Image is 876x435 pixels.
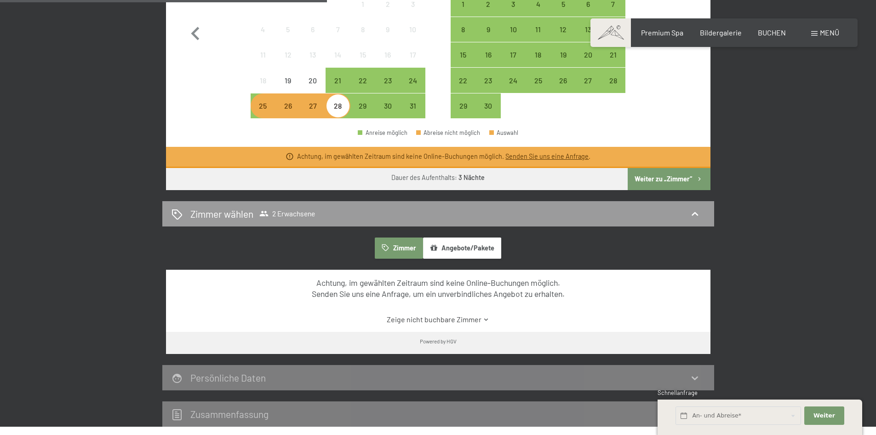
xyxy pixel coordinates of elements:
a: BUCHEN [758,28,786,37]
div: 12 [551,26,574,49]
div: 5 [551,0,574,23]
div: 20 [301,77,324,100]
div: Anreise nicht möglich [251,42,275,67]
div: 19 [551,51,574,74]
div: 5 [276,26,299,49]
span: Premium Spa [641,28,683,37]
div: 31 [401,102,424,125]
div: Anreise nicht möglich [350,17,375,42]
div: Mon Aug 18 2025 [251,68,275,93]
div: Thu Aug 21 2025 [326,68,350,93]
div: Sun Sep 14 2025 [601,17,625,42]
button: Weiter [804,406,844,425]
div: Fri Aug 29 2025 [350,93,375,118]
div: 22 [452,77,475,100]
div: Anreise möglich [501,42,526,67]
div: Anreise möglich [300,93,325,118]
div: Tue Sep 16 2025 [476,42,501,67]
div: Anreise nicht möglich [326,17,350,42]
div: Anreise möglich [476,42,501,67]
div: 11 [252,51,275,74]
div: 14 [326,51,349,74]
div: Anreise möglich [476,93,501,118]
span: 2 Erwachsene [259,209,315,218]
div: 24 [502,77,525,100]
div: Anreise nicht möglich [375,17,400,42]
div: Anreise nicht möglich [375,42,400,67]
div: Anreise möglich [275,93,300,118]
div: 4 [527,0,550,23]
div: Wed Sep 24 2025 [501,68,526,93]
div: Sat Aug 23 2025 [375,68,400,93]
div: Anreise nicht möglich [300,42,325,67]
div: 17 [502,51,525,74]
div: Anreise möglich [451,68,475,93]
div: Tue Aug 05 2025 [275,17,300,42]
div: Fri Sep 12 2025 [550,17,575,42]
button: Weiter zu „Zimmer“ [628,168,710,190]
div: 11 [527,26,550,49]
div: 28 [326,102,349,125]
div: Anreise möglich [375,68,400,93]
div: Wed Aug 27 2025 [300,93,325,118]
div: Tue Sep 30 2025 [476,93,501,118]
div: Sun Aug 10 2025 [400,17,425,42]
div: 2 [477,0,500,23]
a: Zeige nicht buchbare Zimmer [182,314,694,325]
div: Thu Aug 28 2025 [326,93,350,118]
div: Anreise nicht möglich [300,68,325,93]
div: Anreise nicht möglich [400,42,425,67]
div: Abreise nicht möglich [416,130,481,136]
div: Anreise möglich [451,17,475,42]
div: 13 [301,51,324,74]
div: Sun Sep 21 2025 [601,42,625,67]
div: 10 [401,26,424,49]
div: Mon Aug 11 2025 [251,42,275,67]
div: Wed Aug 13 2025 [300,42,325,67]
div: 27 [577,77,600,100]
div: Anreise möglich [601,17,625,42]
div: Anreise möglich [476,68,501,93]
div: Thu Sep 11 2025 [526,17,550,42]
div: Anreise nicht möglich [300,17,325,42]
div: 25 [252,102,275,125]
div: Anreise nicht möglich [275,42,300,67]
div: Auswahl [489,130,519,136]
div: Thu Sep 25 2025 [526,68,550,93]
div: 29 [351,102,374,125]
div: 22 [351,77,374,100]
div: 30 [376,102,399,125]
div: 24 [401,77,424,100]
div: Sat Sep 27 2025 [576,68,601,93]
h2: Zusammen­fassung [190,408,269,420]
div: 8 [351,26,374,49]
div: Fri Sep 19 2025 [550,42,575,67]
div: Mon Aug 04 2025 [251,17,275,42]
a: Bildergalerie [700,28,742,37]
div: Anreise möglich [375,93,400,118]
div: Tue Sep 23 2025 [476,68,501,93]
div: 12 [276,51,299,74]
div: Anreise möglich [350,93,375,118]
div: Wed Sep 10 2025 [501,17,526,42]
div: Anreise möglich [550,68,575,93]
div: 17 [401,51,424,74]
div: 9 [477,26,500,49]
div: 4 [252,26,275,49]
div: Fri Aug 15 2025 [350,42,375,67]
div: 18 [527,51,550,74]
div: 21 [601,51,624,74]
div: Mon Sep 08 2025 [451,17,475,42]
div: 15 [452,51,475,74]
div: Anreise nicht möglich [251,68,275,93]
div: Anreise möglich [350,68,375,93]
div: Mon Sep 22 2025 [451,68,475,93]
h2: Zimmer wählen [190,207,253,220]
div: Sun Aug 31 2025 [400,93,425,118]
button: Angebote/Pakete [423,238,501,259]
div: Anreise möglich [550,42,575,67]
div: 7 [326,26,349,49]
div: 10 [502,26,525,49]
div: Anreise nicht möglich [400,17,425,42]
